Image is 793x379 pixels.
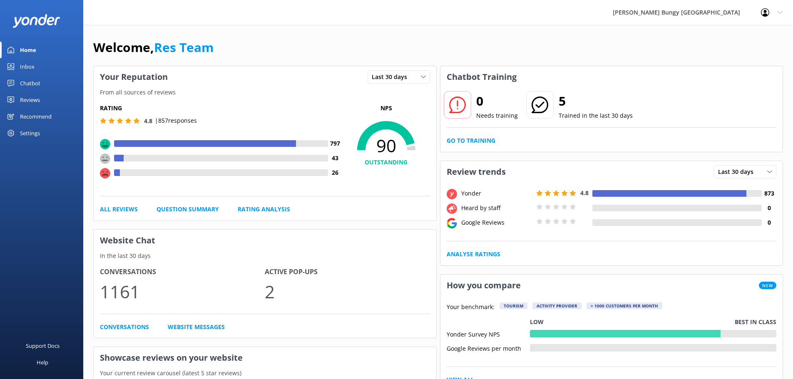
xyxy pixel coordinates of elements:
div: Yonder Survey NPS [447,330,530,337]
p: Low [530,317,544,327]
p: In the last 30 days [94,251,436,260]
a: Analyse Ratings [447,250,500,259]
div: Recommend [20,108,52,125]
a: Rating Analysis [238,205,290,214]
div: Home [20,42,36,58]
h4: 43 [328,154,343,163]
p: | 857 responses [155,116,197,125]
h3: Showcase reviews on your website [94,347,436,369]
div: Reviews [20,92,40,108]
h3: Review trends [440,161,512,183]
a: Website Messages [168,322,225,332]
a: Res Team [154,39,214,56]
span: New [759,282,776,289]
div: Tourism [500,302,527,309]
div: Heard by staff [459,203,534,213]
span: 90 [343,135,430,156]
p: 2 [265,277,430,305]
h4: 797 [328,139,343,148]
div: Yonder [459,189,534,198]
h3: Website Chat [94,230,436,251]
h4: Active Pop-ups [265,267,430,277]
a: All Reviews [100,205,138,214]
h4: Conversations [100,267,265,277]
span: 4.8 [580,189,589,197]
p: NPS [343,104,430,113]
h3: How you compare [440,275,527,296]
p: 1161 [100,277,265,305]
div: Google Reviews [459,218,534,227]
h4: 26 [328,168,343,177]
div: Help [37,354,48,371]
h2: 5 [559,91,633,111]
h4: 0 [762,203,776,213]
div: > 1000 customers per month [587,302,662,309]
a: Question Summary [157,205,219,214]
h4: OUTSTANDING [343,158,430,167]
div: Activity Provider [532,302,582,309]
div: Inbox [20,58,35,75]
a: Conversations [100,322,149,332]
h3: Your Reputation [94,66,174,88]
div: Google Reviews per month [447,344,530,352]
div: Chatbot [20,75,40,92]
h4: 0 [762,218,776,227]
h1: Welcome, [93,37,214,57]
h2: 0 [476,91,518,111]
span: 4.8 [144,117,152,125]
h4: 873 [762,189,776,198]
h5: Rating [100,104,343,113]
p: Your benchmark: [447,302,495,312]
a: Go to Training [447,136,495,145]
span: Last 30 days [718,167,758,176]
p: Trained in the last 30 days [559,111,633,120]
div: Settings [20,125,40,141]
h3: Chatbot Training [440,66,523,88]
div: Support Docs [26,337,60,354]
img: yonder-white-logo.png [12,14,60,28]
p: Your current review carousel (latest 5 star reviews) [94,369,436,378]
span: Last 30 days [372,72,412,82]
p: Best in class [735,317,776,327]
p: Needs training [476,111,518,120]
p: From all sources of reviews [94,88,436,97]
